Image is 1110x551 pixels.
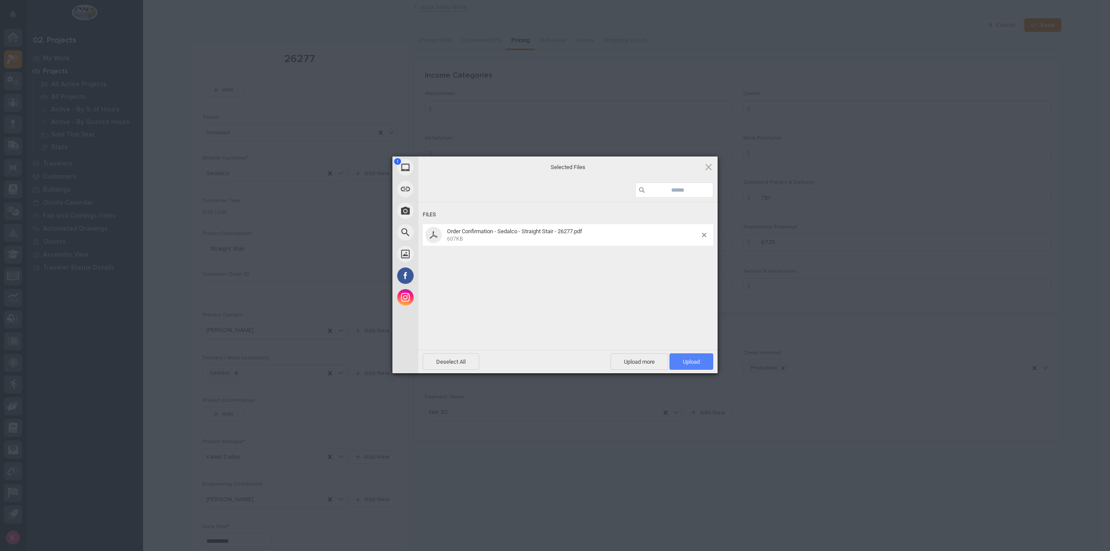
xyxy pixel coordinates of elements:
span: Upload [683,359,700,365]
span: 1 [394,158,401,165]
div: Take Photo [392,200,496,222]
div: Link (URL) [392,178,496,200]
span: Click here or hit ESC to close picker [704,162,713,172]
span: Order Confirmation - Sedalco - Straight Stair - 26277.pdf [447,228,582,235]
div: Facebook [392,265,496,287]
div: My Device [392,156,496,178]
div: Unsplash [392,243,496,265]
span: Upload more [610,353,668,370]
span: Order Confirmation - Sedalco - Straight Stair - 26277.pdf [444,228,702,242]
span: Deselect All [423,353,479,370]
span: Selected Files [481,163,655,171]
div: Web Search [392,222,496,243]
span: Upload [669,353,713,370]
span: 607KB [447,236,463,242]
div: Instagram [392,287,496,308]
div: Files [423,207,713,223]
